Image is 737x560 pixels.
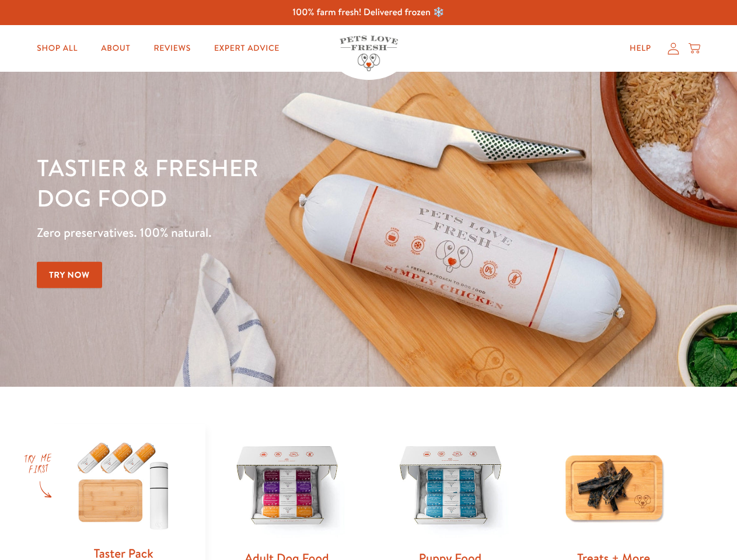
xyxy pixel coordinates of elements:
h1: Tastier & fresher dog food [37,152,479,213]
a: Help [620,37,661,60]
a: Expert Advice [205,37,289,60]
a: Shop All [27,37,87,60]
img: Pets Love Fresh [340,36,398,71]
a: About [92,37,139,60]
a: Reviews [144,37,200,60]
a: Try Now [37,262,102,288]
p: Zero preservatives. 100% natural. [37,222,479,243]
